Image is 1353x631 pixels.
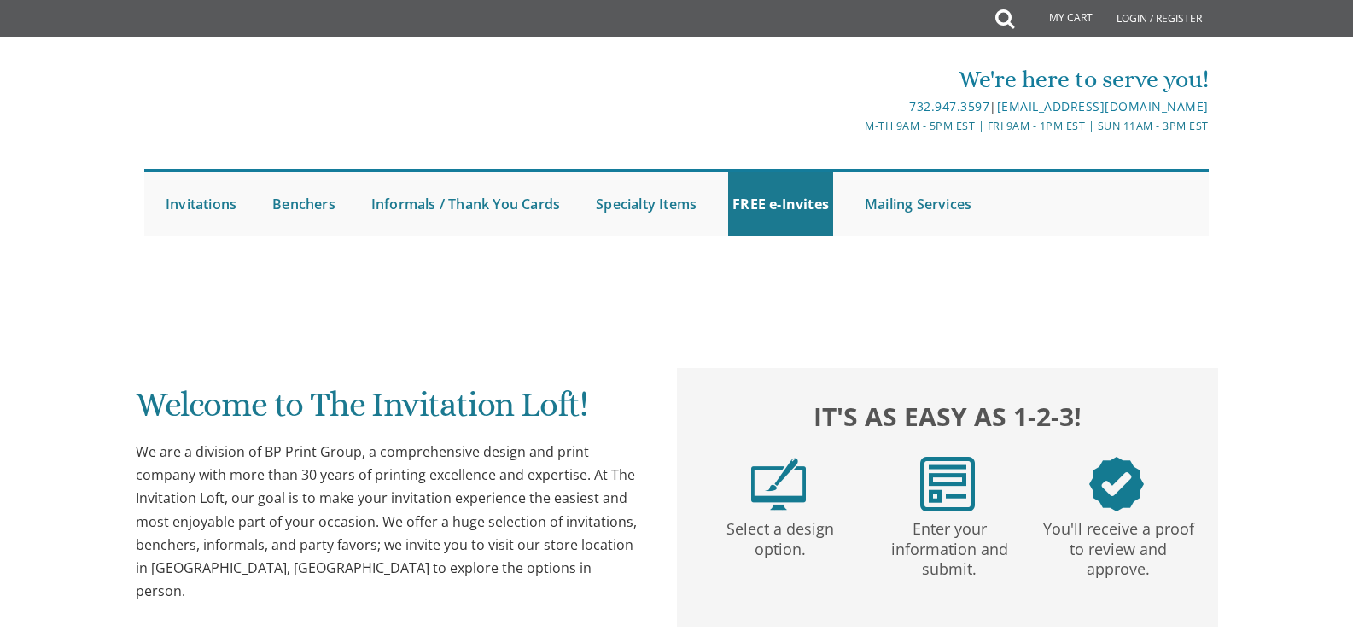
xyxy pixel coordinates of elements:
a: Specialty Items [592,172,701,236]
img: step3.png [1089,457,1144,511]
a: My Cart [1012,2,1105,36]
div: M-Th 9am - 5pm EST | Fri 9am - 1pm EST | Sun 11am - 3pm EST [500,117,1209,135]
a: Invitations [161,172,241,236]
a: Informals / Thank You Cards [367,172,564,236]
a: 732.947.3597 [909,98,989,114]
a: [EMAIL_ADDRESS][DOMAIN_NAME] [997,98,1209,114]
a: Mailing Services [860,172,976,236]
img: step2.png [920,457,975,511]
img: step1.png [751,457,806,511]
div: | [500,96,1209,117]
h2: It's as easy as 1-2-3! [694,397,1201,435]
p: Select a design option. [699,511,861,560]
p: You'll receive a proof to review and approve. [1037,511,1199,580]
h1: Welcome to The Invitation Loft! [136,386,643,436]
a: Benchers [268,172,340,236]
p: Enter your information and submit. [868,511,1030,580]
div: We're here to serve you! [500,62,1209,96]
a: FREE e-Invites [728,172,833,236]
div: We are a division of BP Print Group, a comprehensive design and print company with more than 30 y... [136,441,643,603]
